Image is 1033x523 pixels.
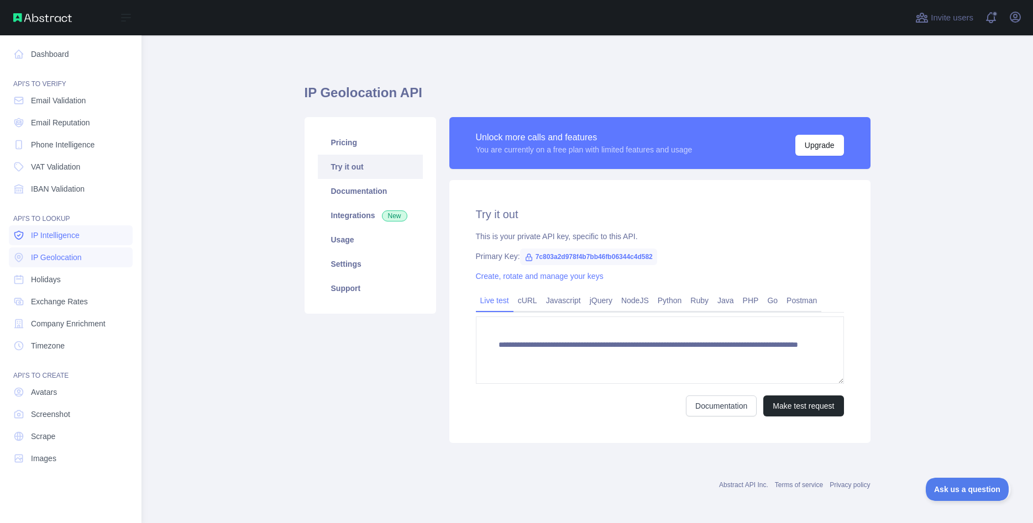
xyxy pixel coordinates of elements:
h2: Try it out [476,207,844,222]
div: API'S TO CREATE [9,358,133,380]
span: IP Geolocation [31,252,82,263]
a: NodeJS [617,292,653,309]
a: Go [763,292,782,309]
a: Email Validation [9,91,133,110]
span: IBAN Validation [31,183,85,194]
button: Upgrade [795,135,844,156]
a: Live test [476,292,513,309]
a: cURL [513,292,542,309]
div: API'S TO VERIFY [9,66,133,88]
button: Invite users [913,9,976,27]
span: VAT Validation [31,161,80,172]
div: Primary Key: [476,251,844,262]
span: New [382,210,407,221]
div: This is your private API key, specific to this API. [476,231,844,242]
a: Dashboard [9,44,133,64]
span: Holidays [31,274,61,285]
a: PHP [738,292,763,309]
a: IBAN Validation [9,179,133,199]
a: Try it out [318,155,423,179]
a: Timezone [9,336,133,356]
a: Screenshot [9,404,133,424]
h1: IP Geolocation API [305,84,871,110]
a: Avatars [9,382,133,402]
a: IP Intelligence [9,225,133,245]
button: Make test request [763,395,843,416]
a: Javascript [542,292,585,309]
a: Images [9,448,133,468]
a: Phone Intelligence [9,135,133,155]
span: IP Intelligence [31,230,80,241]
a: Terms of service [775,481,823,489]
span: 7c803a2d978f4b7bb46fb06344c4d582 [520,249,657,265]
div: API'S TO LOOKUP [9,201,133,223]
span: Images [31,453,56,464]
a: Company Enrichment [9,314,133,334]
a: Abstract API Inc. [719,481,768,489]
img: Abstract API [13,13,72,22]
a: Python [653,292,686,309]
a: Postman [782,292,821,309]
a: Privacy policy [830,481,870,489]
span: Invite users [931,12,973,24]
a: Holidays [9,270,133,289]
a: Exchange Rates [9,292,133,311]
a: Documentation [686,395,757,416]
a: Ruby [686,292,713,309]
a: Create, rotate and manage your keys [476,272,604,281]
a: Java [713,292,738,309]
iframe: Toggle Customer Support [926,478,1011,501]
div: You are currently on a free plan with limited features and usage [476,144,693,155]
a: Usage [318,228,423,252]
a: Scrape [9,426,133,446]
a: Documentation [318,179,423,203]
a: Settings [318,252,423,276]
a: Email Reputation [9,113,133,133]
span: Phone Intelligence [31,139,95,150]
a: Support [318,276,423,300]
span: Timezone [31,340,65,351]
a: VAT Validation [9,157,133,177]
span: Screenshot [31,409,70,420]
a: IP Geolocation [9,247,133,267]
span: Exchange Rates [31,296,88,307]
a: Integrations New [318,203,423,228]
a: jQuery [585,292,617,309]
span: Scrape [31,431,55,442]
a: Pricing [318,130,423,155]
span: Email Validation [31,95,86,106]
span: Email Reputation [31,117,90,128]
div: Unlock more calls and features [476,131,693,144]
span: Avatars [31,387,57,398]
span: Company Enrichment [31,318,106,329]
